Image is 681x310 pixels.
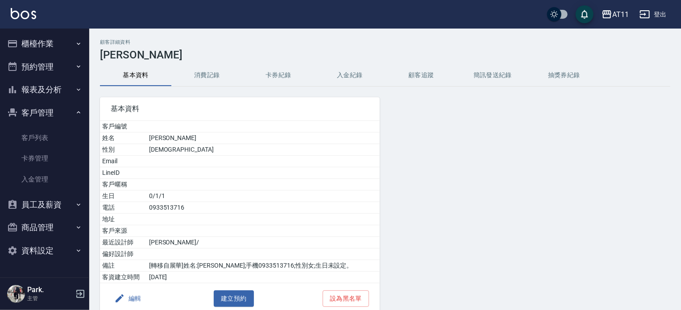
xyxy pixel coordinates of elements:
td: 性別 [100,144,147,156]
a: 卡券管理 [4,148,86,169]
button: 設為黑名單 [323,290,369,307]
td: Email [100,156,147,167]
td: 電話 [100,202,147,214]
td: 客戶編號 [100,121,147,132]
button: 預約管理 [4,55,86,79]
button: 抽獎券紀錄 [528,65,600,86]
button: 櫃檯作業 [4,32,86,55]
h2: 顧客詳細資料 [100,39,670,45]
td: 最近設計師 [100,237,147,248]
button: 基本資料 [100,65,171,86]
td: [PERSON_NAME] [147,132,380,144]
button: 簡訊發送紀錄 [457,65,528,86]
p: 主管 [27,294,73,302]
h3: [PERSON_NAME] [100,49,670,61]
td: [DATE] [147,272,380,283]
td: 地址 [100,214,147,225]
td: [轉移自展華]姓名:[PERSON_NAME];手機0933513716;性別女;生日未設定。 [147,260,380,272]
button: 登出 [636,6,670,23]
td: 備註 [100,260,147,272]
button: 顧客追蹤 [386,65,457,86]
button: 報表及分析 [4,78,86,101]
td: 生日 [100,190,147,202]
td: 0/1/1 [147,190,380,202]
button: 客戶管理 [4,101,86,124]
button: 員工及薪資 [4,193,86,216]
button: 資料設定 [4,239,86,262]
img: Logo [11,8,36,19]
td: [DEMOGRAPHIC_DATA] [147,144,380,156]
td: 姓名 [100,132,147,144]
button: 卡券紀錄 [243,65,314,86]
a: 入金管理 [4,169,86,190]
td: LineID [100,167,147,179]
h5: Park. [27,285,73,294]
td: 客戶來源 [100,225,147,237]
button: 入金紀錄 [314,65,386,86]
span: 基本資料 [111,104,369,113]
td: 0933513716 [147,202,380,214]
div: AT11 [612,9,629,20]
button: 消費記錄 [171,65,243,86]
button: AT11 [598,5,632,24]
td: 偏好設計師 [100,248,147,260]
img: Person [7,285,25,303]
td: 客戶暱稱 [100,179,147,190]
td: 客資建立時間 [100,272,147,283]
button: 建立預約 [214,290,254,307]
button: save [576,5,594,23]
a: 客戶列表 [4,128,86,148]
button: 商品管理 [4,216,86,239]
td: [PERSON_NAME]/ [147,237,380,248]
button: 編輯 [111,290,145,307]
